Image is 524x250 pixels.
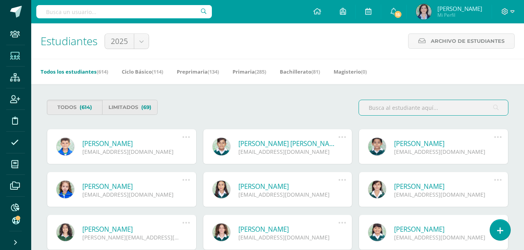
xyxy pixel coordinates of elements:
a: Limitados(69) [102,100,158,115]
a: [PERSON_NAME] [394,225,494,234]
a: Primaria(285) [233,65,266,78]
a: [PERSON_NAME] [82,225,183,234]
span: (114) [152,68,163,75]
input: Busca al estudiante aquí... [359,100,508,115]
a: [PERSON_NAME] [394,182,494,191]
span: 15 [394,10,402,19]
a: 2025 [105,34,149,49]
span: Archivo de Estudiantes [431,34,504,48]
div: [EMAIL_ADDRESS][DOMAIN_NAME] [238,148,339,155]
div: [PERSON_NAME][EMAIL_ADDRESS][DOMAIN_NAME] [82,234,183,241]
div: [EMAIL_ADDRESS][DOMAIN_NAME] [394,191,494,198]
a: Todos(614) [47,100,102,115]
span: (0) [361,68,367,75]
div: [EMAIL_ADDRESS][DOMAIN_NAME] [82,148,183,155]
a: [PERSON_NAME] [238,182,339,191]
span: (81) [311,68,320,75]
a: [PERSON_NAME] [PERSON_NAME] [238,139,339,148]
div: [EMAIL_ADDRESS][DOMAIN_NAME] [394,234,494,241]
img: 2f9659416ba1a5f1231b987658998d2f.png [416,4,432,19]
a: Todos los estudiantes(614) [41,65,108,78]
a: Magisterio(0) [334,65,367,78]
span: (134) [208,68,219,75]
div: [EMAIL_ADDRESS][DOMAIN_NAME] [238,234,339,241]
a: [PERSON_NAME] [394,139,494,148]
span: Mi Perfil [437,12,482,18]
span: [PERSON_NAME] [437,5,482,12]
span: (285) [255,68,266,75]
a: Bachillerato(81) [280,65,320,78]
span: (614) [97,68,108,75]
a: [PERSON_NAME] [82,139,183,148]
span: (614) [80,100,92,114]
a: Archivo de Estudiantes [408,33,515,49]
div: [EMAIL_ADDRESS][DOMAIN_NAME] [394,148,494,155]
div: [EMAIL_ADDRESS][DOMAIN_NAME] [82,191,183,198]
input: Busca un usuario... [36,5,212,18]
div: [EMAIL_ADDRESS][DOMAIN_NAME] [238,191,339,198]
span: Estudiantes [41,33,98,48]
a: [PERSON_NAME] [82,182,183,191]
a: Preprimaria(134) [177,65,219,78]
span: 2025 [111,34,128,49]
span: (69) [141,100,151,114]
a: Ciclo Básico(114) [122,65,163,78]
a: [PERSON_NAME] [238,225,339,234]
